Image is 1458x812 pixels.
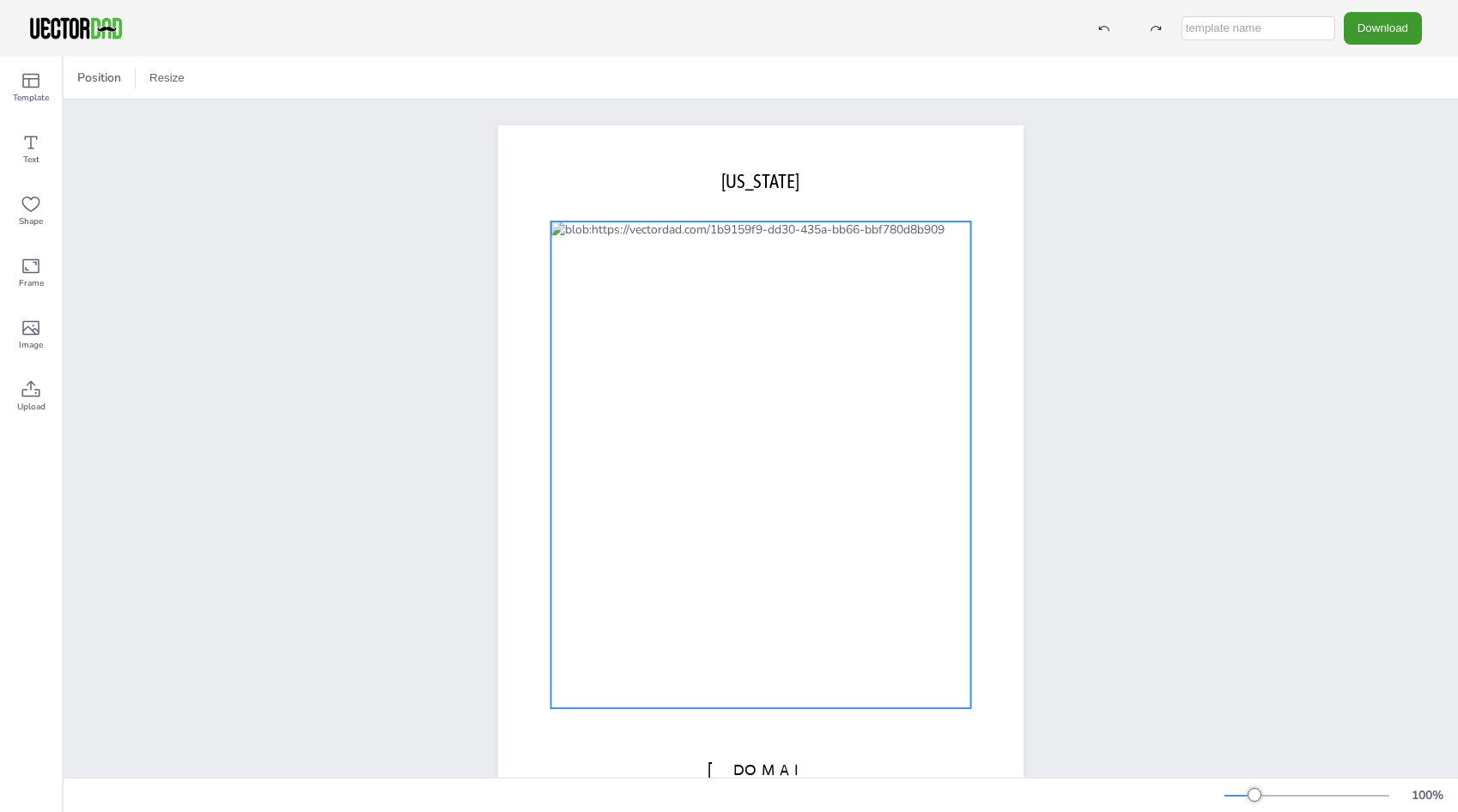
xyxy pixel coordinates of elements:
[19,276,44,290] span: Frame
[1406,787,1448,803] div: 100 %
[1182,16,1335,40] input: template name
[74,70,125,86] span: Position
[19,215,43,228] span: Shape
[23,153,39,167] span: Text
[19,338,43,352] span: Image
[27,15,125,41] img: VectorDad-1.png
[143,64,191,92] button: Resize
[721,170,799,192] span: [US_STATE]
[17,400,46,414] span: Upload
[1344,12,1422,44] button: Download
[13,91,49,105] span: Template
